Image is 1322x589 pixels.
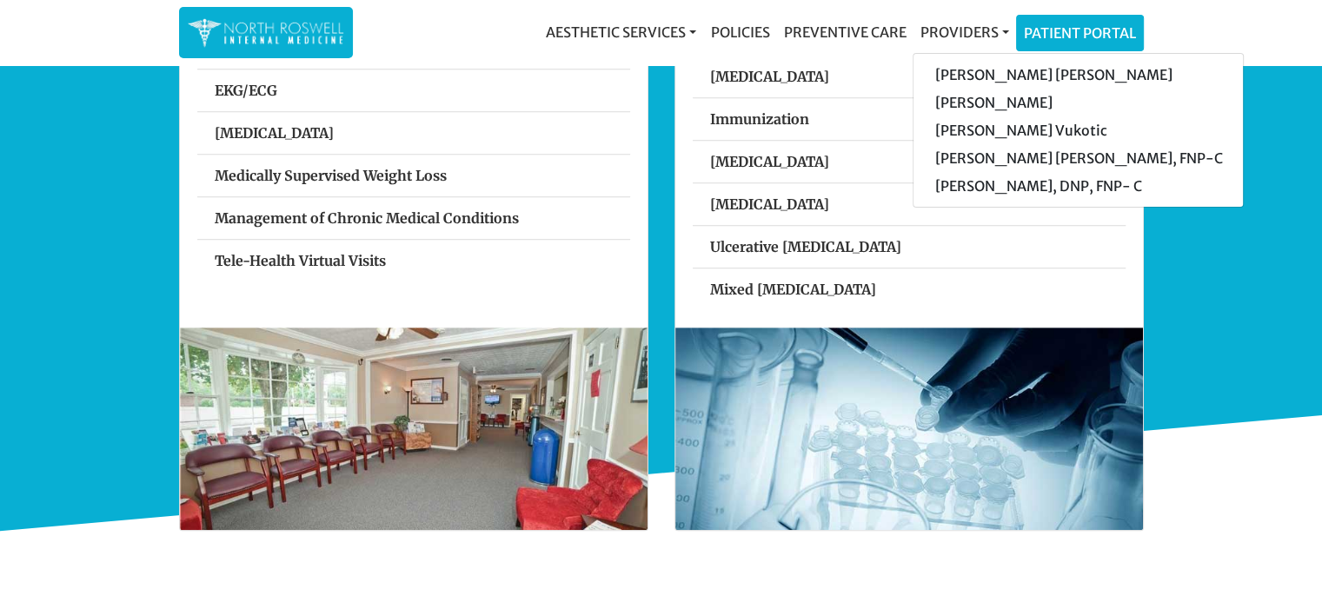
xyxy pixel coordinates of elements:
strong: [MEDICAL_DATA] [710,153,829,170]
a: [PERSON_NAME], DNP, FNP- C [913,172,1243,200]
img: North Roswell Internal Medicine [188,16,344,50]
strong: [MEDICAL_DATA] [710,195,829,213]
a: [PERSON_NAME] Vukotic [913,116,1243,144]
strong: [MEDICAL_DATA] [710,68,829,85]
a: Aesthetic Services [539,15,703,50]
a: Providers [913,15,1015,50]
a: [PERSON_NAME] [913,89,1243,116]
img: North Roswell Internal Medicine [180,328,648,530]
strong: Mixed [MEDICAL_DATA] [710,281,876,298]
strong: [MEDICAL_DATA] [215,124,334,142]
a: Policies [703,15,776,50]
strong: Medically Supervised Weight Loss [215,167,447,184]
strong: Ulcerative [MEDICAL_DATA] [710,238,901,255]
strong: Immunization [710,110,809,128]
strong: Tele-Health Virtual Visits [215,252,386,269]
a: [PERSON_NAME] [PERSON_NAME] [913,61,1243,89]
strong: Management of Chronic Medical Conditions [215,209,519,227]
a: Preventive Care [776,15,913,50]
strong: EKG/ECG [215,82,277,99]
a: Patient Portal [1017,16,1143,50]
a: [PERSON_NAME] [PERSON_NAME], FNP-C [913,144,1243,172]
img: North Roswell Internal Medicine Clinical Research [675,328,1143,530]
